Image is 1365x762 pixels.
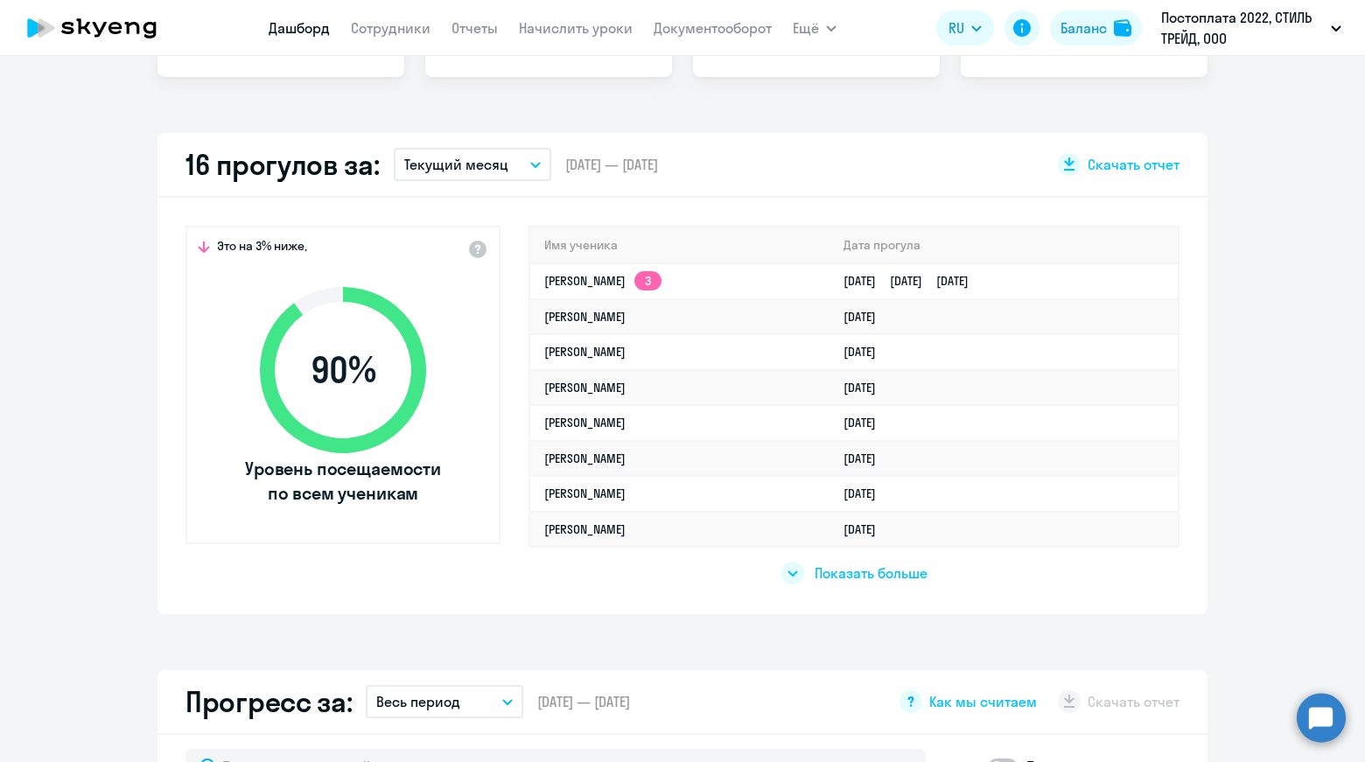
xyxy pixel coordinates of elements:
[654,19,772,37] a: Документооборот
[1114,19,1131,37] img: balance
[366,685,523,718] button: Весь период
[544,273,661,289] a: [PERSON_NAME]3
[394,148,551,181] button: Текущий месяц
[544,486,626,501] a: [PERSON_NAME]
[544,415,626,430] a: [PERSON_NAME]
[843,415,890,430] a: [DATE]
[843,521,890,537] a: [DATE]
[793,17,819,38] span: Ещё
[376,691,460,712] p: Весь период
[565,155,658,174] span: [DATE] — [DATE]
[404,154,508,175] p: Текущий месяц
[1152,7,1350,49] button: Постоплата 2022, СТИЛЬ ТРЕЙД, ООО
[530,227,829,263] th: Имя ученика
[843,273,983,289] a: [DATE][DATE][DATE]
[1050,10,1142,45] button: Балансbalance
[351,19,430,37] a: Сотрудники
[544,309,626,325] a: [PERSON_NAME]
[843,309,890,325] a: [DATE]
[269,19,330,37] a: Дашборд
[519,19,633,37] a: Начислить уроки
[1060,17,1107,38] div: Баланс
[544,521,626,537] a: [PERSON_NAME]
[843,380,890,395] a: [DATE]
[793,10,836,45] button: Ещё
[217,238,307,259] span: Это на 3% ниже,
[185,147,380,182] h2: 16 прогулов за:
[948,17,964,38] span: RU
[843,344,890,360] a: [DATE]
[544,451,626,466] a: [PERSON_NAME]
[843,451,890,466] a: [DATE]
[242,349,444,391] span: 90 %
[451,19,498,37] a: Отчеты
[829,227,1178,263] th: Дата прогула
[185,684,352,719] h2: Прогресс за:
[544,380,626,395] a: [PERSON_NAME]
[843,486,890,501] a: [DATE]
[936,10,994,45] button: RU
[929,692,1037,711] span: Как мы считаем
[1161,7,1324,49] p: Постоплата 2022, СТИЛЬ ТРЕЙД, ООО
[242,457,444,506] span: Уровень посещаемости по всем ученикам
[815,563,927,583] span: Показать больше
[544,344,626,360] a: [PERSON_NAME]
[634,271,661,290] app-skyeng-badge: 3
[537,692,630,711] span: [DATE] — [DATE]
[1088,155,1179,174] span: Скачать отчет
